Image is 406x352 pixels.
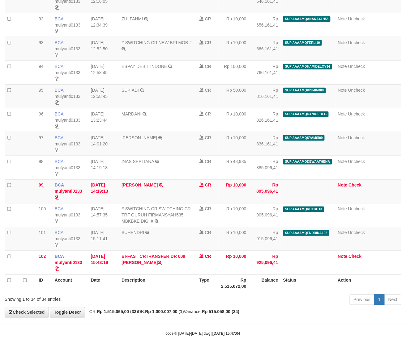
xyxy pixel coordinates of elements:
[338,183,348,188] a: Note
[55,219,59,224] a: Copy mulyanti0133 to clipboard
[145,309,184,314] strong: Rp 1.000.007,00 (1)
[249,227,281,251] td: Rp 915,096,41
[349,254,362,259] a: Check
[122,88,139,93] a: SUKIADI
[122,135,157,140] a: [PERSON_NAME]
[122,64,167,69] a: ESPAY DEBIT INDONE
[97,309,138,314] strong: Rp 1.515.065,00 (33)
[39,230,46,235] span: 101
[219,37,249,61] td: Rp 10,000
[219,132,249,156] td: Rp 10,000
[55,16,63,21] span: BCA
[249,132,281,156] td: Rp 836,161,41
[348,111,365,116] a: Uncheck
[39,88,44,93] span: 95
[249,37,281,61] td: Rp 666,161,41
[55,124,59,129] a: Copy mulyanti0133 to clipboard
[283,159,332,164] span: SUP AAAAMQDEWAATHENA
[348,16,365,21] a: Uncheck
[348,159,365,164] a: Uncheck
[88,61,119,84] td: [DATE] 12:58:45
[39,135,44,140] span: 97
[122,111,142,116] a: MARDANI
[39,40,44,45] span: 93
[348,230,365,235] a: Uncheck
[88,203,119,227] td: [DATE] 14:57:35
[119,274,197,292] th: Description
[335,274,401,292] th: Action
[55,29,59,34] a: Copy mulyanti0133 to clipboard
[55,165,80,170] a: mulyanti0133
[338,230,347,235] a: Note
[122,207,191,224] a: # SWITCHING CR SWITCHING CR TRF GURUH FIRMANSYAH535 MBKBKE DIGI #
[283,135,325,140] span: SUP AAAAMQSYAMSI99
[122,159,154,164] a: INAS SEPTIANA
[88,227,119,251] td: [DATE] 15:11:41
[338,254,348,259] a: Note
[55,207,63,212] span: BCA
[219,227,249,251] td: Rp 10,000
[205,207,211,212] span: CR
[88,251,119,274] td: [DATE] 15:43:19
[39,183,44,188] span: 99
[86,309,239,314] span: CR: DB: Variance:
[283,88,326,93] span: SUP AAAAMQKISMIN088
[338,159,347,164] a: Note
[249,84,281,108] td: Rp 816,161,41
[55,148,59,153] a: Copy mulyanti0133 to clipboard
[348,207,365,212] a: Uncheck
[348,88,365,93] a: Uncheck
[219,61,249,84] td: Rp 100,000
[166,332,241,336] small: code © [DATE]-[DATE] dwg |
[205,135,211,140] span: CR
[55,100,59,105] a: Copy mulyanti0133 to clipboard
[122,183,158,188] a: [PERSON_NAME]
[202,309,239,314] strong: Rp 515.058,00 (34)
[55,5,59,10] a: Copy mulyanti0133 to clipboard
[88,156,119,179] td: [DATE] 14:19:13
[88,37,119,61] td: [DATE] 12:52:50
[283,230,330,236] span: SUP AAAAMQENDRIKAL95
[349,183,362,188] a: Check
[338,16,347,21] a: Note
[88,108,119,132] td: [DATE] 13:23:44
[55,195,59,200] a: Copy mulyanti0133 to clipboard
[283,16,331,22] span: SUP AAAAMQANAKAYAH55
[283,111,329,117] span: SUP AAAAMQDANIGEBEG
[249,203,281,227] td: Rp 905,096,41
[39,207,46,212] span: 100
[55,141,80,146] a: mulyanti0133
[39,64,44,69] span: 94
[55,213,80,218] a: mulyanti0133
[249,274,281,292] th: Balance
[55,23,80,27] a: mulyanti0133
[55,46,80,51] a: mulyanti0133
[205,183,211,188] span: CR
[55,64,63,69] span: BCA
[88,84,119,108] td: [DATE] 12:58:45
[5,307,49,318] a: Check Selected
[249,156,281,179] td: Rp 885,096,41
[205,230,211,235] span: CR
[55,118,80,123] a: mulyanti0133
[55,88,63,93] span: BCA
[249,108,281,132] td: Rp 826,161,41
[219,179,249,203] td: Rp 10,000
[338,135,347,140] a: Note
[55,237,80,241] a: mulyanti0133
[88,132,119,156] td: [DATE] 14:01:20
[197,274,219,292] th: Type
[350,295,374,305] a: Previous
[88,179,119,203] td: [DATE] 14:19:13
[348,40,365,45] a: Uncheck
[212,332,240,336] strong: [DATE] 15:47:04
[249,251,281,274] td: Rp 925,096,41
[219,274,249,292] th: Rp 2.515.072,00
[39,111,44,116] span: 96
[55,40,63,45] span: BCA
[119,251,197,274] td: BI-FAST CRTRANSFER DR 009 [PERSON_NAME]
[55,243,59,248] a: Copy mulyanti0133 to clipboard
[249,13,281,37] td: Rp 656,161,41
[283,207,324,212] span: SUP AAAAMQKUYUH13
[219,251,249,274] td: Rp 10,000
